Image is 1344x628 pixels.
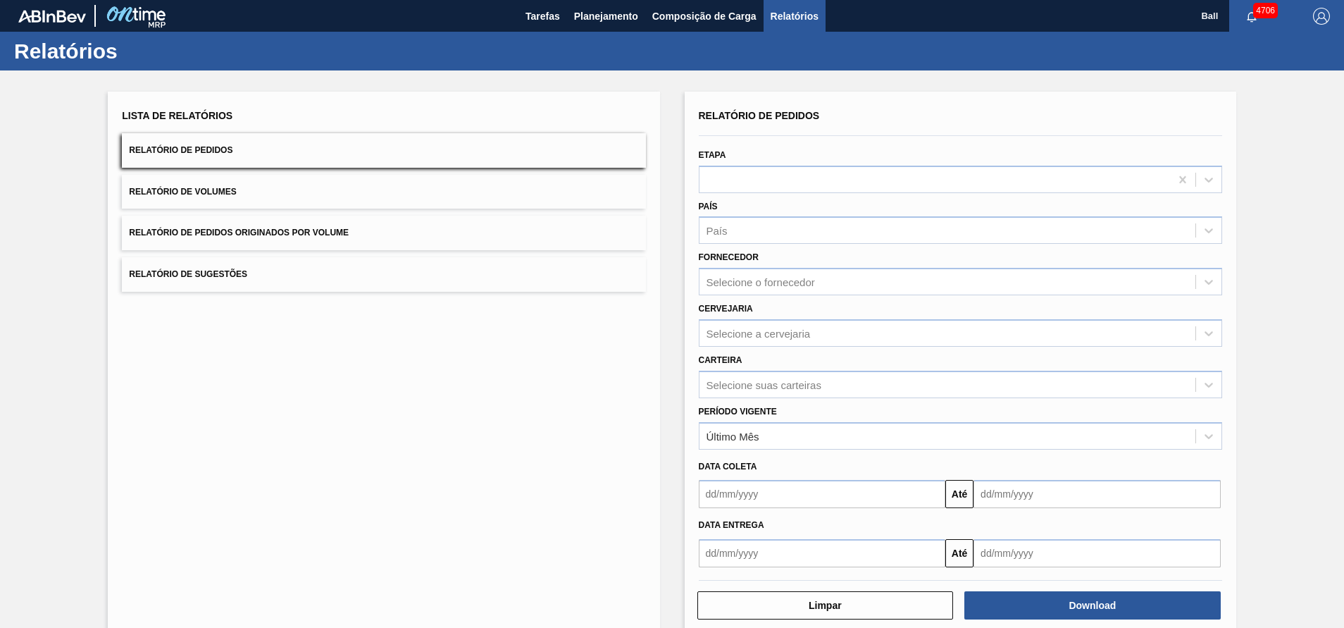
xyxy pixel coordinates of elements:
[945,480,973,508] button: Até
[699,150,726,160] label: Etapa
[699,407,777,417] label: Período Vigente
[129,269,247,279] span: Relatório de Sugestões
[14,43,264,59] h1: Relatórios
[122,133,645,168] button: Relatório de Pedidos
[699,539,946,567] input: dd/mm/yyyy
[122,257,645,292] button: Relatório de Sugestões
[129,145,232,155] span: Relatório de Pedidos
[18,10,86,23] img: TNhmsLtSVTkK8tSr43FrP2fwEKptu5GPRR3wAAAABJRU5ErkJggg==
[122,216,645,250] button: Relatório de Pedidos Originados por Volume
[699,480,946,508] input: dd/mm/yyyy
[122,175,645,209] button: Relatório de Volumes
[707,327,811,339] div: Selecione a cervejaria
[699,202,718,211] label: País
[771,8,819,25] span: Relatórios
[122,110,232,121] span: Lista de Relatórios
[699,252,759,262] label: Fornecedor
[1253,3,1278,18] span: 4706
[699,304,753,314] label: Cervejaria
[697,591,954,620] button: Limpar
[945,539,973,567] button: Até
[129,187,236,197] span: Relatório de Volumes
[129,228,349,238] span: Relatório de Pedidos Originados por Volume
[707,430,759,442] div: Último Mês
[699,355,742,365] label: Carteira
[699,520,764,530] span: Data Entrega
[699,462,757,472] span: Data coleta
[964,591,1221,620] button: Download
[525,8,560,25] span: Tarefas
[707,276,815,288] div: Selecione o fornecedor
[652,8,757,25] span: Composição de Carga
[1313,8,1330,25] img: Logout
[973,480,1221,508] input: dd/mm/yyyy
[574,8,638,25] span: Planejamento
[699,110,820,121] span: Relatório de Pedidos
[707,378,821,390] div: Selecione suas carteiras
[1229,6,1274,26] button: Notificações
[973,539,1221,567] input: dd/mm/yyyy
[707,225,728,237] div: País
